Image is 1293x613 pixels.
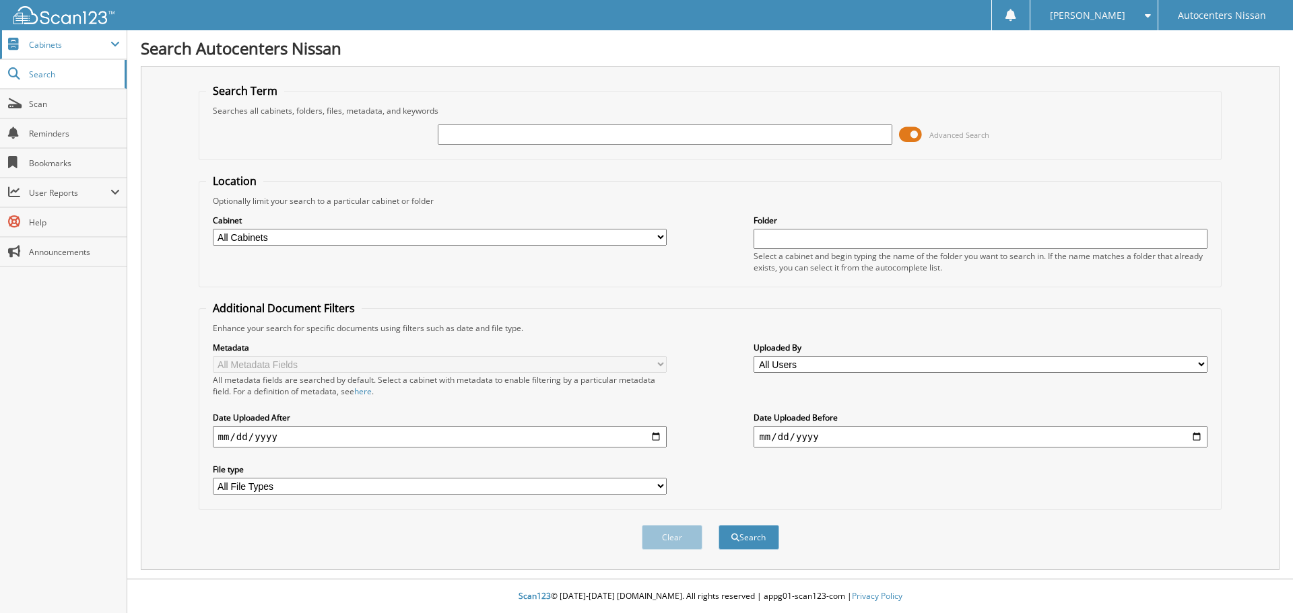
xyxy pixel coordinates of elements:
span: User Reports [29,187,110,199]
label: Cabinet [213,215,667,226]
span: Bookmarks [29,157,120,169]
span: Help [29,217,120,228]
label: Metadata [213,342,667,353]
div: © [DATE]-[DATE] [DOMAIN_NAME]. All rights reserved | appg01-scan123-com | [127,580,1293,613]
span: Advanced Search [929,130,989,140]
a: Privacy Policy [852,590,902,602]
input: end [754,426,1207,447]
div: All metadata fields are searched by default. Select a cabinet with metadata to enable filtering b... [213,374,667,397]
h1: Search Autocenters Nissan [141,37,1280,59]
label: Date Uploaded After [213,412,667,423]
span: Search [29,69,118,80]
label: Date Uploaded Before [754,412,1207,423]
label: Folder [754,215,1207,226]
legend: Additional Document Filters [206,301,362,316]
span: Scan123 [519,590,551,602]
button: Clear [642,525,702,550]
div: Optionally limit your search to a particular cabinet or folder [206,195,1215,207]
button: Search [719,525,779,550]
div: Enhance your search for specific documents using filters such as date and file type. [206,322,1215,334]
span: Scan [29,98,120,110]
legend: Search Term [206,83,284,98]
input: start [213,426,667,447]
legend: Location [206,174,263,188]
span: Autocenters Nissan [1178,11,1266,20]
span: Cabinets [29,39,110,50]
iframe: Chat Widget [1226,548,1293,613]
span: [PERSON_NAME] [1050,11,1125,20]
span: Reminders [29,128,120,139]
label: File type [213,464,667,475]
div: Searches all cabinets, folders, files, metadata, and keywords [206,105,1215,116]
img: scan123-logo-white.svg [13,6,114,24]
div: Select a cabinet and begin typing the name of the folder you want to search in. If the name match... [754,250,1207,273]
label: Uploaded By [754,342,1207,353]
span: Announcements [29,246,120,258]
a: here [354,386,372,397]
